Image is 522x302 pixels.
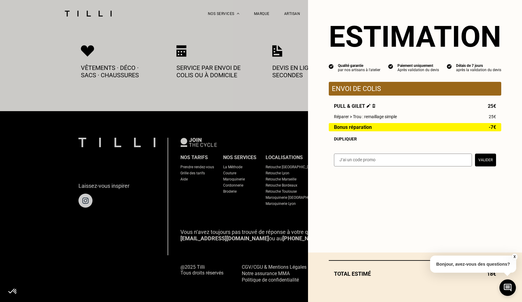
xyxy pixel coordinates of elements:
img: icon list info [388,64,393,69]
button: X [511,253,517,260]
span: 25€ [488,103,496,109]
div: par nos artisans à l'atelier [338,68,380,72]
div: Dupliquer [334,136,496,141]
div: après la validation du devis [456,68,501,72]
p: Bonjour, avez-vous des questions? [430,256,516,273]
span: Réparer > Trou : remaillage simple [334,114,397,119]
section: Estimation [329,20,501,54]
img: icon list info [329,64,334,69]
img: Éditer [367,104,371,108]
span: 25€ [489,114,496,119]
div: Après validation du devis [397,68,439,72]
span: -7€ [489,125,496,130]
img: icon list info [447,64,452,69]
div: Paiement uniquement [397,64,439,68]
input: J‘ai un code promo [334,154,472,166]
div: Total estimé [329,271,501,277]
p: Envoi de colis [332,85,498,93]
div: Qualité garantie [338,64,380,68]
div: Délais de 7 jours [456,64,501,68]
span: Bonus réparation [334,125,372,130]
button: Valider [475,154,496,166]
img: Supprimer [372,104,375,108]
span: Pull & gilet [334,103,375,109]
